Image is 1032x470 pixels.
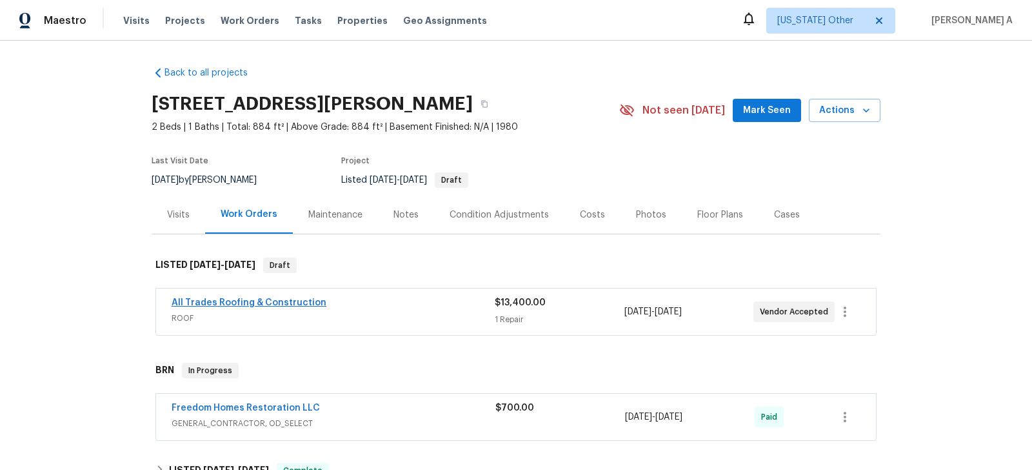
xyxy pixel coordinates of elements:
[224,260,255,269] span: [DATE]
[123,14,150,27] span: Visits
[165,14,205,27] span: Projects
[152,172,272,188] div: by [PERSON_NAME]
[625,411,682,424] span: -
[393,209,419,221] div: Notes
[152,121,619,134] span: 2 Beds | 1 Baths | Total: 884 ft² | Above Grade: 884 ft² | Basement Finished: N/A | 1980
[152,157,208,165] span: Last Visit Date
[183,364,237,377] span: In Progress
[624,307,651,316] span: [DATE]
[221,14,279,27] span: Work Orders
[190,260,255,269] span: -
[697,209,743,221] div: Floor Plans
[655,307,682,316] span: [DATE]
[172,404,320,413] a: Freedom Homes Restoration LLC
[264,259,295,272] span: Draft
[495,298,546,307] span: $13,400.00
[152,350,880,391] div: BRN In Progress
[743,103,791,119] span: Mark Seen
[221,208,277,221] div: Work Orders
[370,176,397,185] span: [DATE]
[190,260,221,269] span: [DATE]
[473,92,496,116] button: Copy Address
[774,209,800,221] div: Cases
[152,245,880,286] div: LISTED [DATE]-[DATE]Draft
[760,305,833,318] span: Vendor Accepted
[44,14,86,27] span: Maestro
[761,411,782,424] span: Paid
[308,209,362,221] div: Maintenance
[167,209,190,221] div: Visits
[642,104,725,117] span: Not seen [DATE]
[172,417,495,430] span: GENERAL_CONTRACTOR, OD_SELECT
[370,176,427,185] span: -
[624,305,682,318] span: -
[172,298,326,307] a: All Trades Roofing & Construction
[403,14,487,27] span: Geo Assignments
[655,413,682,422] span: [DATE]
[155,258,255,273] h6: LISTED
[172,312,495,325] span: ROOF
[733,99,801,123] button: Mark Seen
[495,313,624,326] div: 1 Repair
[625,413,652,422] span: [DATE]
[400,176,427,185] span: [DATE]
[580,209,605,221] div: Costs
[337,14,388,27] span: Properties
[152,176,179,185] span: [DATE]
[495,404,534,413] span: $700.00
[777,14,866,27] span: [US_STATE] Other
[809,99,880,123] button: Actions
[636,209,666,221] div: Photos
[295,16,322,25] span: Tasks
[926,14,1013,27] span: [PERSON_NAME] A
[436,176,467,184] span: Draft
[152,97,473,110] h2: [STREET_ADDRESS][PERSON_NAME]
[819,103,870,119] span: Actions
[450,209,549,221] div: Condition Adjustments
[341,157,370,165] span: Project
[341,176,468,185] span: Listed
[152,66,275,79] a: Back to all projects
[155,363,174,378] h6: BRN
